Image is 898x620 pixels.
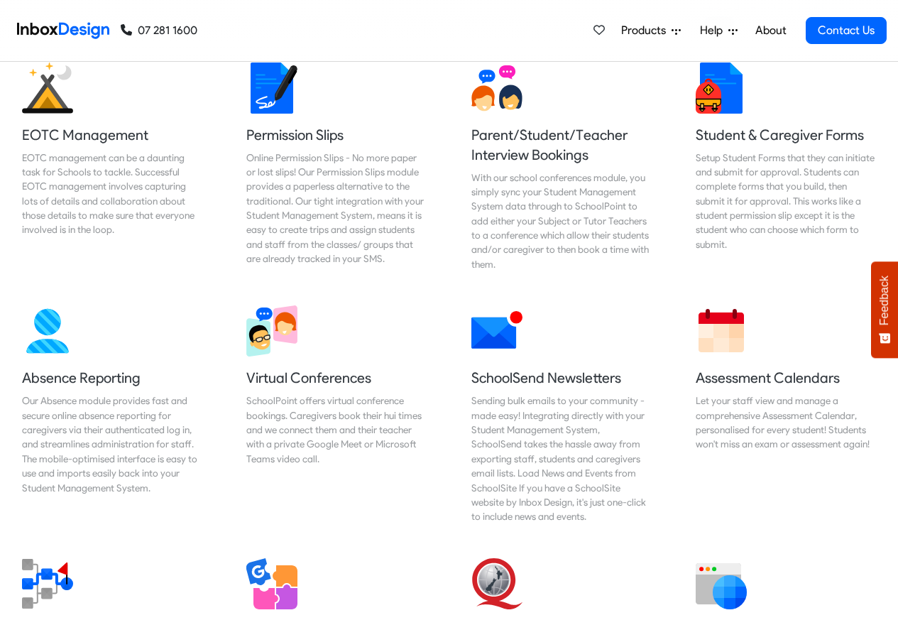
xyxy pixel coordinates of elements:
img: 2022_01_18_icon_signature.svg [246,62,297,114]
img: 2022_01_13_icon_career_management.svg [22,558,73,609]
h5: Absence Reporting [22,368,202,388]
div: Sending bulk emails to your community - made easy! Integrating directly with your Student Managem... [471,393,652,524]
a: About [751,16,790,45]
img: 2022_01_13_icon_student_form.svg [696,62,747,114]
a: SchoolSend Newsletters Sending bulk emails to your community - made easy! Integrating directly wi... [460,294,663,535]
img: 2022_01_13_icon_absence.svg [22,305,73,357]
span: Help [700,22,728,39]
a: Absence Reporting Our Absence module provides fast and secure online absence reporting for caregi... [11,294,214,535]
h5: Parent/Student/Teacher Interview Bookings [471,125,652,165]
a: Virtual Conferences SchoolPoint offers virtual conference bookings. Caregivers book their hui tim... [235,294,438,535]
img: 2022_01_12_icon_website.svg [696,558,747,609]
div: Online Permission Slips - No more paper or lost slips! ​Our Permission Slips module provides a pa... [246,151,427,266]
div: With our school conferences module, you simply sync your Student Management System data through t... [471,170,652,272]
div: Setup Student Forms that they can initiate and submit for approval. Students can complete forms t... [696,151,876,252]
h5: EOTC Management [22,125,202,145]
span: Feedback [878,276,891,325]
img: 2022_03_30_icon_virtual_conferences.svg [246,305,297,357]
h5: SchoolSend Newsletters [471,368,652,388]
img: 2022_01_13_icon_google_integration.svg [246,558,297,609]
div: EOTC management can be a daunting task for Schools to tackle. Successful EOTC management involves... [22,151,202,237]
h5: Permission Slips [246,125,427,145]
img: 2022_01_13_icon_calendar.svg [696,305,747,357]
a: Assessment Calendars Let your staff view and manage a comprehensive Assessment Calendar, personal... [684,294,887,535]
a: Help [694,16,743,45]
a: Permission Slips Online Permission Slips - No more paper or lost slips! ​Our Permission Slips mod... [235,51,438,283]
button: Feedback - Show survey [871,261,898,358]
img: 2022_01_25_icon_eonz.svg [22,62,73,114]
a: Parent/Student/Teacher Interview Bookings With our school conferences module, you simply sync you... [460,51,663,283]
a: Student & Caregiver Forms Setup Student Forms that they can initiate and submit for approval. Stu... [684,51,887,283]
img: 2022_01_12_icon_mail_notification.svg [471,305,522,357]
a: EOTC Management EOTC management can be a daunting task for Schools to tackle. Successful EOTC man... [11,51,214,283]
img: 2022_01_13_icon_nzqa.svg [471,558,522,609]
div: Let your staff view and manage a comprehensive Assessment Calendar, personalised for every studen... [696,393,876,452]
div: SchoolPoint offers virtual conference bookings. Caregivers book their hui times and we connect th... [246,393,427,466]
div: Our Absence module provides fast and secure online absence reporting for caregivers via their aut... [22,393,202,495]
a: 07 281 1600 [121,22,197,39]
h5: Assessment Calendars [696,368,876,388]
img: 2022_01_13_icon_conversation.svg [471,62,522,114]
span: Products [621,22,672,39]
a: Contact Us [806,17,887,44]
h5: Virtual Conferences [246,368,427,388]
a: Products [615,16,686,45]
h5: Student & Caregiver Forms [696,125,876,145]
